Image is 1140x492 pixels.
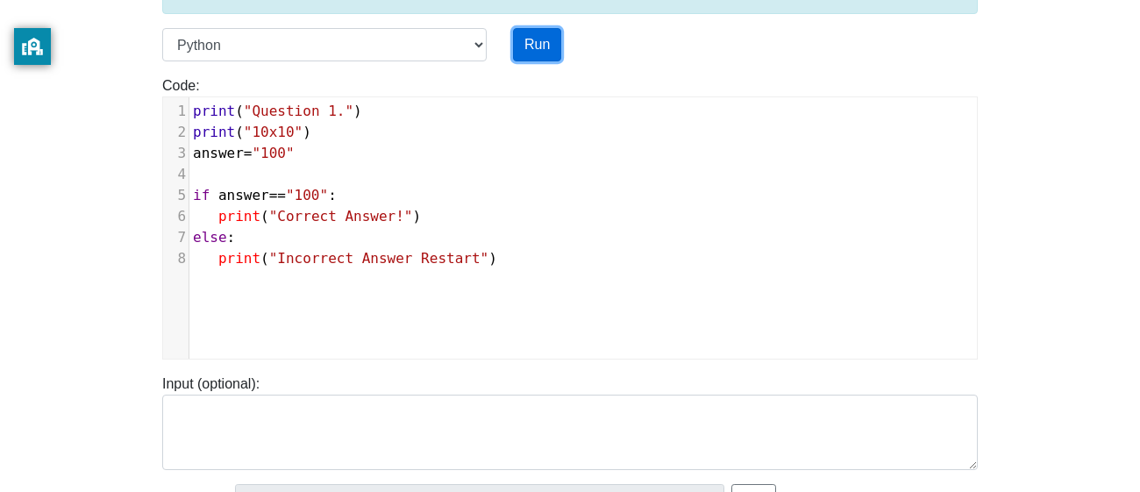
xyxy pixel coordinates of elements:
button: Run [513,28,561,61]
span: ( ) [193,124,311,140]
div: 1 [163,101,189,122]
div: Code: [149,75,991,360]
span: "10x10" [244,124,303,140]
span: "100" [252,145,294,161]
div: 2 [163,122,189,143]
div: 7 [163,227,189,248]
span: print [193,103,235,119]
span: print [218,250,260,267]
span: "100" [286,187,328,203]
span: = [244,145,253,161]
div: 3 [163,143,189,164]
span: ( ) [193,103,362,119]
span: answer [193,145,244,161]
span: ( ) [193,250,497,267]
span: : [193,187,337,203]
div: 5 [163,185,189,206]
span: == [269,187,286,203]
button: privacy banner [14,28,51,65]
span: if [193,187,210,203]
span: ( ) [193,208,421,225]
div: Input (optional): [149,374,991,470]
span: : [193,229,235,246]
span: answer [218,187,269,203]
span: else [193,229,227,246]
div: 6 [163,206,189,227]
div: 4 [163,164,189,185]
span: print [218,208,260,225]
span: "Correct Answer!" [269,208,413,225]
span: "Incorrect Answer Restart" [269,250,488,267]
div: 8 [163,248,189,269]
span: print [193,124,235,140]
span: "Question 1." [244,103,353,119]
